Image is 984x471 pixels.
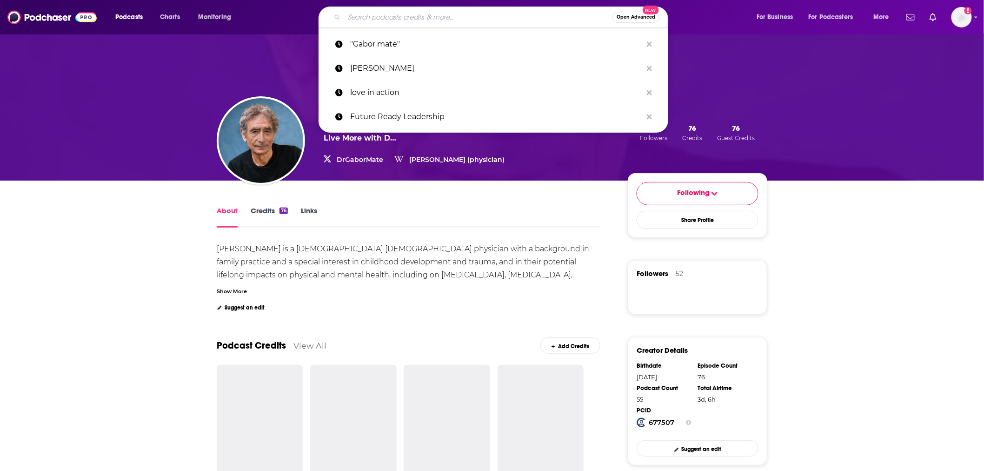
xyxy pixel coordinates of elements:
[867,10,901,25] button: open menu
[637,440,758,457] a: Suggest an edit
[217,340,286,351] a: Podcast Credits
[612,12,659,23] button: Open AdvancedNew
[698,362,752,370] div: Episode Count
[319,32,668,56] a: "Gabor mate"
[154,10,186,25] a: Charts
[293,341,326,350] a: View All
[327,7,677,28] div: Search podcasts, credits, & more...
[951,7,972,27] img: User Profile
[637,182,758,205] button: Following
[951,7,972,27] span: Logged in as hmill
[637,269,668,278] span: Followers
[637,346,688,355] h3: Creator Details
[217,206,238,228] a: About
[217,304,265,311] a: Suggest an edit
[678,188,710,200] span: Following
[750,10,805,25] button: open menu
[409,155,505,164] a: [PERSON_NAME] (physician)
[683,135,703,141] span: Credits
[676,269,683,278] div: 52
[217,244,591,292] div: [PERSON_NAME] is a [DEMOGRAPHIC_DATA] [DEMOGRAPHIC_DATA] physician with a background in family pr...
[251,206,288,228] a: Credits76
[686,418,691,427] button: Show Info
[680,123,705,142] button: 76Credits
[7,8,97,26] img: Podchaser - Follow, Share and Rate Podcasts
[964,7,972,14] svg: Add a profile image
[637,362,691,370] div: Birthdate
[903,9,918,25] a: Show notifications dropdown
[637,407,691,414] div: PCID
[115,11,143,24] span: Podcasts
[637,384,691,392] div: Podcast Count
[732,124,740,133] span: 76
[301,206,317,228] a: Links
[279,208,288,214] div: 76
[350,32,642,56] p: "Gabor mate"
[319,81,668,105] a: love in action
[350,56,642,81] p: david meltzer
[715,123,758,142] button: 76Guest Credits
[350,105,642,129] p: Future Ready Leadership
[649,418,675,427] strong: 677507
[344,10,612,25] input: Search podcasts, credits, & more...
[337,155,383,164] a: DrGaborMate
[637,418,646,427] img: Podchaser Creator ID logo
[640,135,667,141] span: Followers
[873,11,889,24] span: More
[109,10,155,25] button: open menu
[809,11,853,24] span: For Podcasters
[192,10,243,25] button: open menu
[803,10,867,25] button: open menu
[718,135,755,141] span: Guest Credits
[698,384,752,392] div: Total Airtime
[643,6,659,14] span: New
[637,211,758,229] button: Share Profile
[637,396,691,403] div: 55
[698,396,716,403] span: 78 hours, 45 minutes, 8 seconds
[698,373,752,381] div: 76
[540,337,600,354] a: Add Credits
[319,56,668,81] a: [PERSON_NAME]
[617,15,655,20] span: Open Advanced
[637,373,691,381] div: [DATE]
[219,98,303,183] img: Gabor Maté
[951,7,972,27] button: Show profile menu
[319,105,668,129] a: Future Ready Leadership
[350,81,642,105] p: love in action
[757,11,793,24] span: For Business
[689,124,697,133] span: 76
[160,11,180,24] span: Charts
[198,11,231,24] span: Monitoring
[637,123,670,142] button: 52Followers
[926,9,940,25] a: Show notifications dropdown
